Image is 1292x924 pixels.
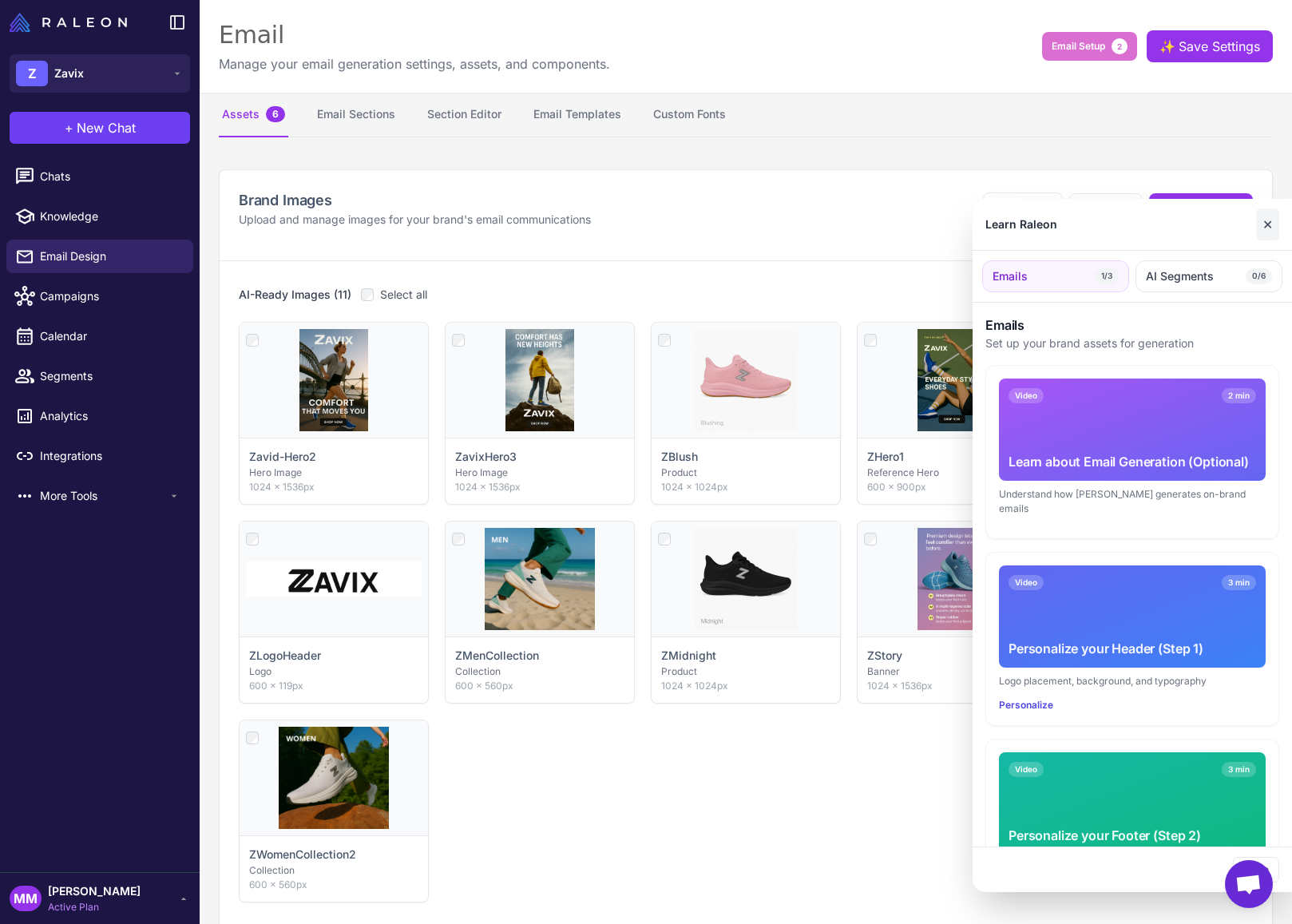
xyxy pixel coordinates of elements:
[1146,268,1214,285] span: AI Segments
[1009,452,1256,471] div: Learn about Email Generation (Optional)
[1009,639,1256,658] div: Personalize your Header (Step 1)
[999,487,1266,516] div: Understand how [PERSON_NAME] generates on-brand emails
[982,260,1129,292] button: Emails1/3
[1222,762,1256,777] span: 3 min
[993,268,1028,285] span: Emails
[985,315,1279,335] h3: Emails
[1009,826,1256,845] div: Personalize your Footer (Step 2)
[1222,388,1256,403] span: 2 min
[1009,762,1044,777] span: Video
[999,674,1266,688] div: Logo placement, background, and typography
[1222,575,1256,590] span: 3 min
[985,216,1057,233] div: Learn Raleon
[999,698,1053,712] button: Personalize
[1095,268,1119,284] span: 1/3
[1009,388,1044,403] span: Video
[1246,268,1272,284] span: 0/6
[1225,860,1273,908] a: Open chat
[1135,260,1282,292] button: AI Segments0/6
[985,335,1279,352] p: Set up your brand assets for generation
[1233,857,1279,882] button: Close
[1009,575,1044,590] span: Video
[1256,208,1279,240] button: Close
